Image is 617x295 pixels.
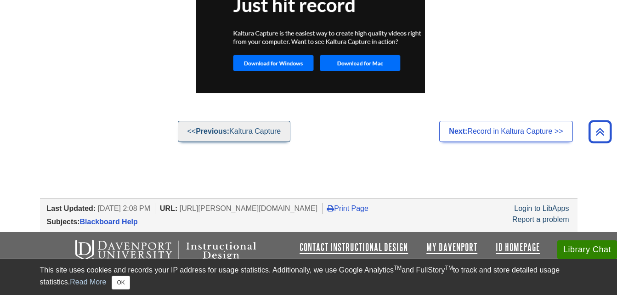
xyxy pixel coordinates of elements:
button: Close [112,276,130,289]
sup: TM [394,265,402,271]
span: URL: [160,204,177,212]
img: Davenport University Instructional Design [68,239,289,262]
strong: Next: [449,127,467,135]
a: ID Homepage [496,242,540,253]
a: Blackboard Help [80,218,138,226]
a: Back to Top [585,125,615,138]
a: <<Previous:Kaltura Capture [178,121,291,142]
span: Last Updated: [47,204,96,212]
strong: Previous: [196,127,229,135]
a: Next:Record in Kaltura Capture >> [439,121,572,142]
a: Login to LibApps [514,204,569,212]
button: Library Chat [557,240,617,259]
i: Print Page [327,204,334,212]
a: Report a problem [512,216,569,223]
span: [URL][PERSON_NAME][DOMAIN_NAME] [180,204,318,212]
span: Subjects: [47,218,80,226]
sup: TM [445,265,453,271]
a: My Davenport [426,242,477,253]
div: This site uses cookies and records your IP address for usage statistics. Additionally, we use Goo... [40,265,577,289]
a: Read More [70,278,106,286]
a: Print Page [327,204,368,212]
span: [DATE] 2:08 PM [98,204,150,212]
a: Contact Instructional Design [300,242,408,253]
